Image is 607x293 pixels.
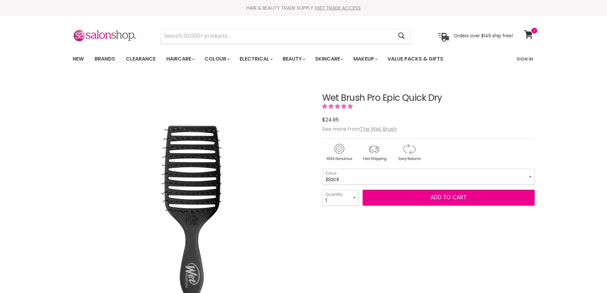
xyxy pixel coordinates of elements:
[383,52,448,66] a: Value Packs & Gifts
[322,143,356,162] img: genuine.gif
[513,52,537,66] a: Sign In
[278,52,309,66] a: Beauty
[161,29,393,43] input: Search
[121,52,160,66] a: Clearance
[90,52,120,66] a: Brands
[65,50,543,68] nav: Main
[161,28,410,44] form: Product
[454,33,513,39] p: Orders over $149 ship free!
[235,52,277,66] a: Electrical
[322,93,535,103] h1: Wet Brush Pro Epic Quick Dry
[68,52,89,66] a: New
[360,125,397,133] a: The Wet Brush
[65,5,543,11] div: HAIR & BEAUTY TRADE SUPPLY |
[357,143,391,162] img: shipping.gif
[322,116,339,123] span: $24.95
[162,52,199,66] a: Haircare
[430,194,466,201] span: Add to cart
[200,52,234,66] a: Colour
[322,190,359,206] select: Quantity
[349,52,381,66] a: Makeup
[322,125,397,133] span: See more from
[310,52,347,66] a: Skincare
[363,190,535,206] button: Add to cart
[393,29,410,43] button: Search
[316,4,361,11] a: GET TRADE ACCESS
[68,50,481,68] ul: Main menu
[392,143,426,162] img: returns.gif
[322,103,354,110] span: 5.00 stars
